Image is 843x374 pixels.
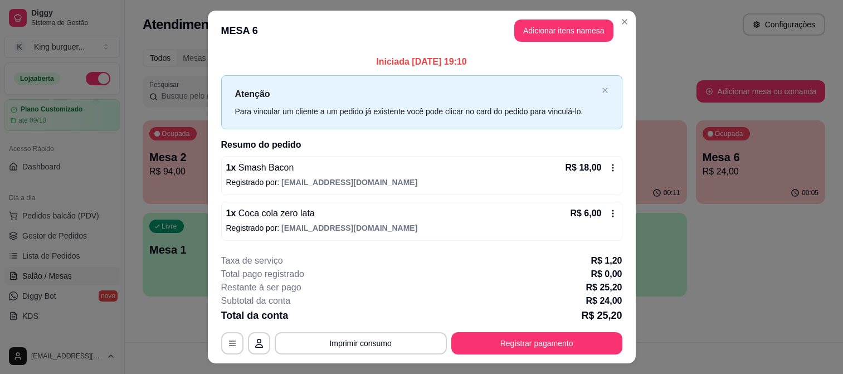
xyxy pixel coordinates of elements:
div: Para vincular um cliente a um pedido já existente você pode clicar no card do pedido para vinculá... [235,105,597,118]
button: close [602,87,608,94]
h2: Resumo do pedido [221,138,622,152]
p: R$ 24,00 [586,294,622,308]
p: Restante à ser pago [221,281,301,294]
p: R$ 6,00 [570,207,601,220]
p: Atenção [235,87,597,101]
p: Total pago registrado [221,268,304,281]
span: [EMAIL_ADDRESS][DOMAIN_NAME] [281,224,417,232]
p: R$ 0,00 [591,268,622,281]
p: R$ 25,20 [586,281,622,294]
span: Coca cola zero lata [236,208,314,218]
span: Smash Bacon [236,163,294,172]
header: MESA 6 [208,11,636,51]
p: R$ 18,00 [566,161,602,174]
p: Subtotal da conta [221,294,291,308]
p: Registrado por: [226,222,617,234]
p: 1 x [226,161,294,174]
p: R$ 25,20 [581,308,622,323]
p: Iniciada [DATE] 19:10 [221,55,622,69]
button: Close [616,13,634,31]
button: Imprimir consumo [275,332,447,354]
span: [EMAIL_ADDRESS][DOMAIN_NAME] [281,178,417,187]
button: Registrar pagamento [451,332,622,354]
p: Registrado por: [226,177,617,188]
button: Adicionar itens namesa [514,20,613,42]
p: 1 x [226,207,315,220]
p: Taxa de serviço [221,254,283,268]
p: Total da conta [221,308,289,323]
p: R$ 1,20 [591,254,622,268]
